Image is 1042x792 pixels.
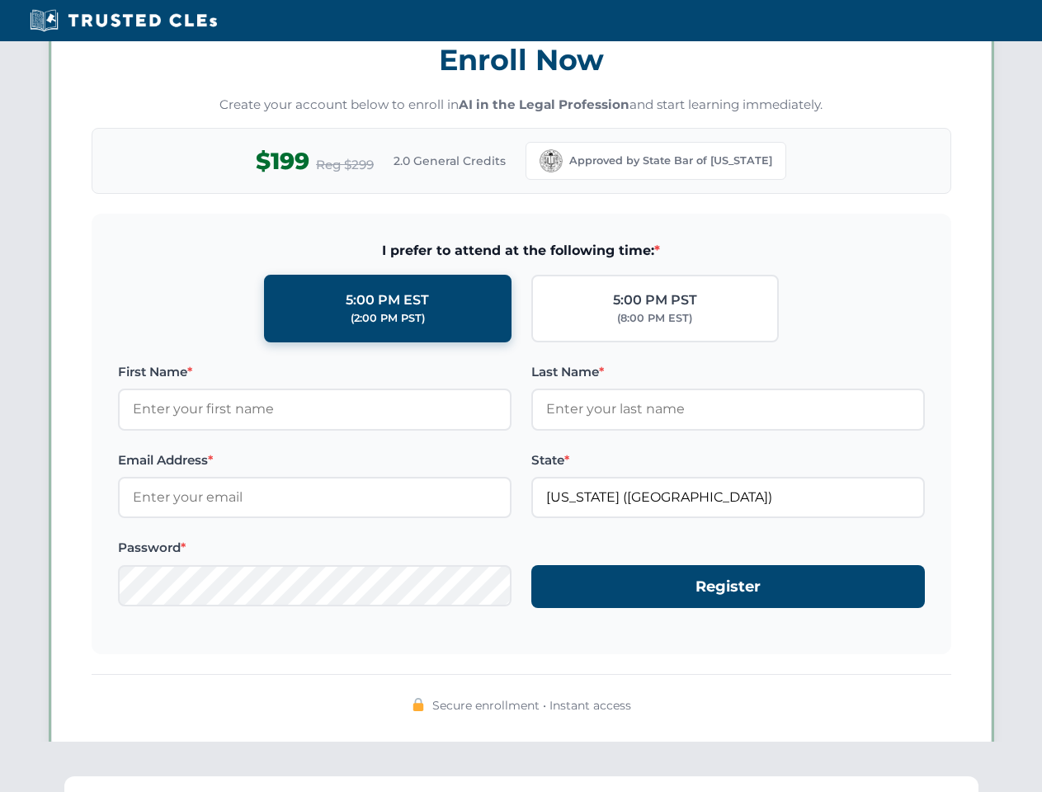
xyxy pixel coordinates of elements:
[531,362,925,382] label: Last Name
[531,389,925,430] input: Enter your last name
[351,310,425,327] div: (2:00 PM PST)
[118,240,925,262] span: I prefer to attend at the following time:
[92,96,951,115] p: Create your account below to enroll in and start learning immediately.
[118,477,512,518] input: Enter your email
[394,152,506,170] span: 2.0 General Credits
[346,290,429,311] div: 5:00 PM EST
[118,362,512,382] label: First Name
[531,477,925,518] input: California (CA)
[432,696,631,714] span: Secure enrollment • Instant access
[118,538,512,558] label: Password
[256,143,309,180] span: $199
[25,8,222,33] img: Trusted CLEs
[92,34,951,86] h3: Enroll Now
[531,565,925,609] button: Register
[617,310,692,327] div: (8:00 PM EST)
[540,149,563,172] img: California Bar
[316,155,374,175] span: Reg $299
[118,389,512,430] input: Enter your first name
[613,290,697,311] div: 5:00 PM PST
[569,153,772,169] span: Approved by State Bar of [US_STATE]
[459,97,629,112] strong: AI in the Legal Profession
[412,698,425,711] img: 🔒
[118,450,512,470] label: Email Address
[531,450,925,470] label: State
